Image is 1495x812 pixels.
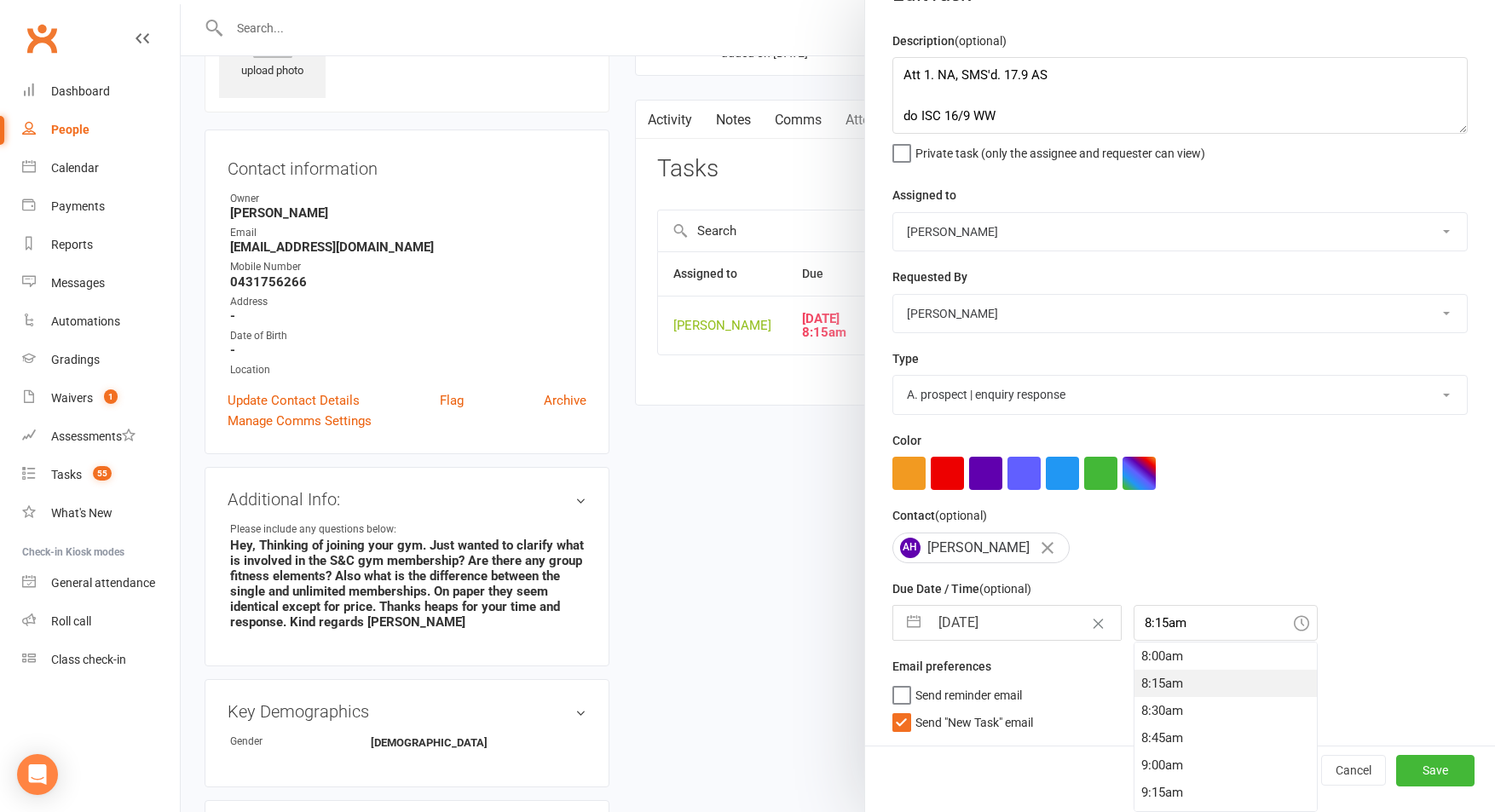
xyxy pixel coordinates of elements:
[892,186,956,204] label: Assigned to
[1134,697,1317,724] div: 8:30am
[22,302,180,341] a: Automations
[22,641,180,679] a: Class kiosk mode
[22,456,180,494] a: Tasks 55
[22,494,180,533] a: What's New
[20,17,63,60] a: Clubworx
[1083,607,1113,639] button: Clear Date
[22,564,180,602] a: General attendance kiosk mode
[22,418,180,456] a: Assessments
[915,710,1033,729] span: Send "New Task" email
[51,614,91,628] div: Roll call
[955,34,1007,48] small: (optional)
[1321,755,1386,786] button: Cancel
[51,506,113,520] div: What's New
[935,509,987,522] small: (optional)
[51,123,89,136] div: People
[892,506,987,525] label: Contact
[892,349,919,368] label: Type
[17,754,58,795] div: Open Intercom Messenger
[22,379,180,418] a: Waivers 1
[892,57,1468,134] textarea: Att 1. NA, SMS'd. 17.9 AS do ISC 16/9 WW
[51,391,93,405] div: Waivers
[1134,752,1317,779] div: 9:00am
[22,341,180,379] a: Gradings
[51,199,105,213] div: Payments
[22,264,180,302] a: Messages
[51,276,105,290] div: Messages
[93,466,112,481] span: 55
[51,161,99,175] div: Calendar
[22,149,180,187] a: Calendar
[1134,779,1317,806] div: 9:15am
[900,538,921,558] span: AH
[51,576,155,590] div: General attendance
[1134,642,1317,670] div: 8:00am
[892,431,921,450] label: Color
[51,238,93,251] div: Reports
[1134,724,1317,752] div: 8:45am
[22,72,180,111] a: Dashboard
[915,141,1205,160] span: Private task (only the assignee and requester can view)
[915,682,1022,702] span: Send reminder email
[892,268,967,286] label: Requested By
[1134,670,1317,697] div: 8:15am
[22,187,180,226] a: Payments
[22,111,180,149] a: People
[1396,755,1475,786] button: Save
[51,653,126,666] div: Class check-in
[892,657,991,676] label: Email preferences
[51,353,100,366] div: Gradings
[22,226,180,264] a: Reports
[104,389,118,404] span: 1
[51,314,120,328] div: Automations
[892,533,1070,563] div: [PERSON_NAME]
[892,579,1031,598] label: Due Date / Time
[51,84,110,98] div: Dashboard
[51,429,136,443] div: Assessments
[22,602,180,641] a: Roll call
[979,582,1031,596] small: (optional)
[51,468,82,481] div: Tasks
[892,32,1007,50] label: Description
